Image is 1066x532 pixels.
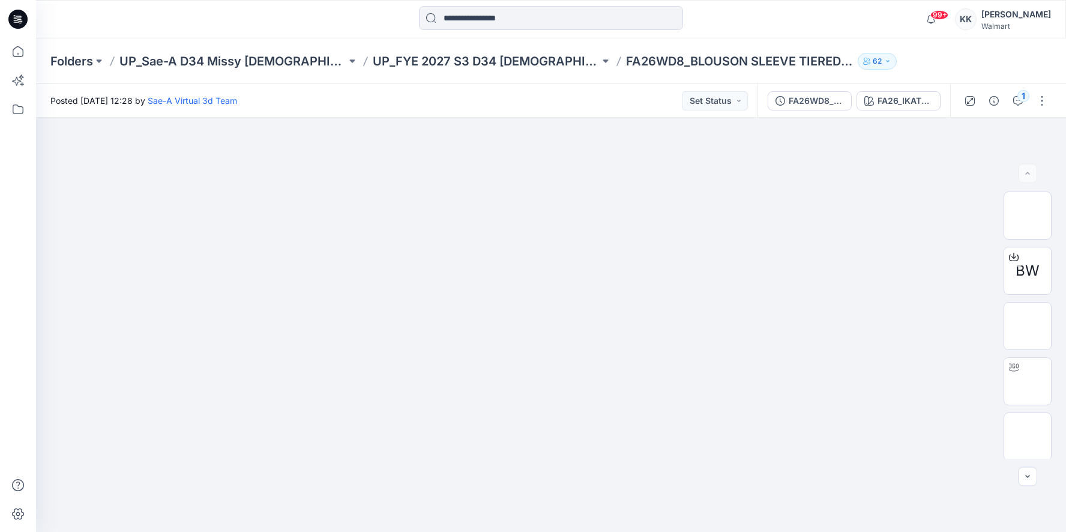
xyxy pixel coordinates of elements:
p: 62 [873,55,882,68]
div: Walmart [981,22,1051,31]
button: 1 [1008,91,1028,110]
span: Posted [DATE] 12:28 by [50,94,237,107]
div: 1 [1017,90,1029,102]
a: Folders [50,53,93,70]
div: FA26_IKATBACHELORBUTTONS_NM_3_twocolor_INDEX CC6 [878,94,933,107]
button: FA26WD8_FULL COLORWAYS [768,91,852,110]
span: BW [1016,260,1040,282]
div: KK [955,8,977,30]
button: Details [984,91,1004,110]
button: FA26_IKATBACHELORBUTTONS_NM_3_twocolor_INDEX CC6 [857,91,941,110]
p: FA26WD8_BLOUSON SLEEVE TIERED MIDI DRESS [626,53,853,70]
a: UP_Sae-A D34 Missy [DEMOGRAPHIC_DATA] Dresses [119,53,346,70]
button: 62 [858,53,897,70]
div: [PERSON_NAME] [981,7,1051,22]
a: UP_FYE 2027 S3 D34 [DEMOGRAPHIC_DATA] Dresses [373,53,600,70]
span: 99+ [930,10,948,20]
a: Sae-A Virtual 3d Team [148,95,237,106]
div: FA26WD8_FULL COLORWAYS [789,94,844,107]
